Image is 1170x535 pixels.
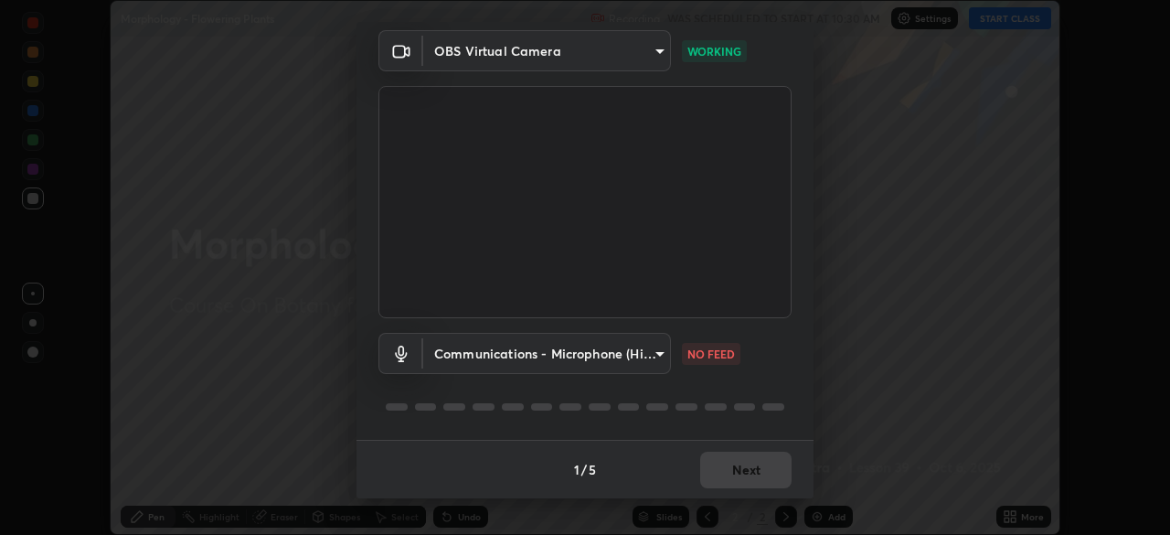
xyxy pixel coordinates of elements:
[423,333,671,374] div: OBS Virtual Camera
[687,43,741,59] p: WORKING
[581,460,587,479] h4: /
[687,346,735,362] p: NO FEED
[574,460,580,479] h4: 1
[589,460,596,479] h4: 5
[423,30,671,71] div: OBS Virtual Camera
